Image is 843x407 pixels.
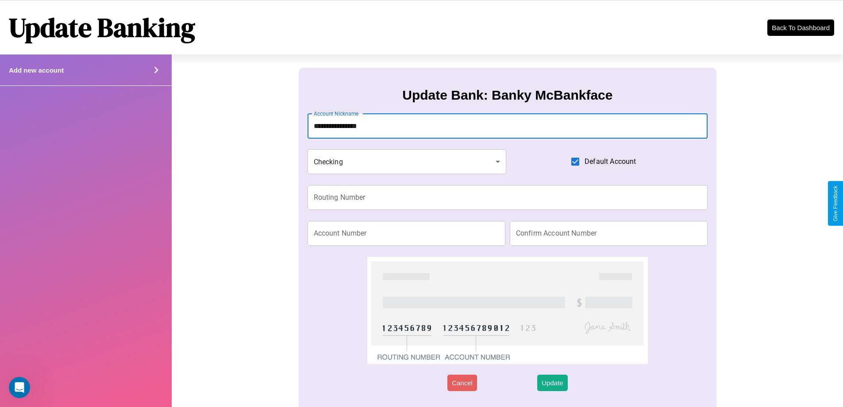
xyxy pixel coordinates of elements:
img: check [367,257,647,364]
button: Update [537,375,567,391]
span: Default Account [585,156,636,167]
h1: Update Banking [9,9,195,46]
button: Cancel [447,375,477,391]
button: Back To Dashboard [767,19,834,36]
iframe: Intercom live chat [9,377,30,398]
h3: Update Bank: Banky McBankface [402,88,612,103]
div: Give Feedback [832,186,839,221]
label: Account Nickname [314,110,359,117]
div: Checking [308,149,507,174]
h4: Add new account [9,66,64,74]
